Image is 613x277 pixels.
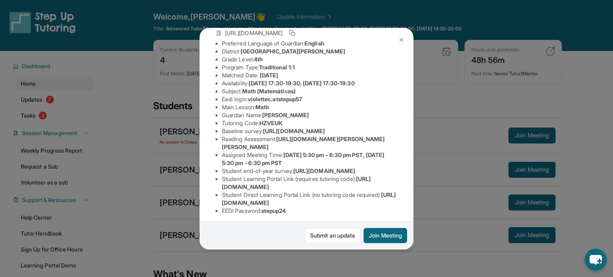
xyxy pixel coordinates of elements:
li: Guardian Name : [222,111,397,119]
span: [DATE] 17:30-19:30, [DATE] 17:30-19:30 [249,80,355,86]
span: stepup24 [261,207,286,214]
span: Math (Matemáticas) [242,88,296,94]
li: District: [222,47,397,55]
span: [DATE] 5:30 pm - 6:30 pm PST, [DATE] 5:30 pm - 6:30 pm PST [222,151,384,166]
li: Preferred Language of Guardian: [222,39,397,47]
span: HZVEUK [259,120,283,126]
span: Traditional 1:1 [259,64,295,71]
span: [URL][DOMAIN_NAME] [263,128,325,134]
li: Main Lesson : [222,103,397,111]
a: Submit an update [305,228,360,243]
span: [URL][DOMAIN_NAME] [225,29,283,37]
li: Program Type: [222,63,397,71]
span: [DATE] [260,72,278,79]
span: [URL][DOMAIN_NAME] [293,167,355,174]
span: [URL][DOMAIN_NAME][PERSON_NAME][PERSON_NAME] [222,136,385,150]
li: Baseline survey : [222,127,397,135]
li: Tutoring Code : [222,119,397,127]
li: Eedi login : [222,95,397,103]
button: chat-button [585,249,607,271]
button: Join Meeting [364,228,407,243]
li: Student end-of-year survey : [222,167,397,175]
li: Subject : [222,87,397,95]
span: English [305,40,324,47]
img: Close Icon [398,37,405,43]
li: Assigned Meeting Time : [222,151,397,167]
li: Student Learning Portal Link (requires tutoring code) : [222,175,397,191]
li: Availability: [222,79,397,87]
span: [PERSON_NAME] [262,112,309,118]
span: 4th [254,56,263,63]
span: violettec.atstepup57 [248,96,302,102]
li: Reading Assessment : [222,135,397,151]
li: EEDI Password : [222,207,397,215]
li: Matched Date: [222,71,397,79]
li: Grade Level: [222,55,397,63]
span: [GEOGRAPHIC_DATA][PERSON_NAME] [241,48,345,55]
li: Student Direct Learning Portal Link (no tutoring code required) : [222,191,397,207]
button: Copy link [287,28,297,38]
span: Math [255,104,269,110]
